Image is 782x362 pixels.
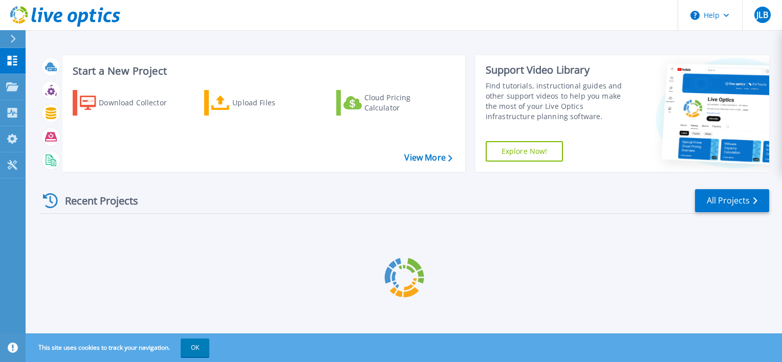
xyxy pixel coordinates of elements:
[73,65,452,77] h3: Start a New Project
[364,93,446,113] div: Cloud Pricing Calculator
[39,188,152,213] div: Recent Projects
[73,90,187,116] a: Download Collector
[486,81,633,122] div: Find tutorials, instructional guides and other support videos to help you make the most of your L...
[336,90,450,116] a: Cloud Pricing Calculator
[756,11,768,19] span: JLB
[404,153,452,163] a: View More
[486,141,563,162] a: Explore Now!
[232,93,314,113] div: Upload Files
[695,189,769,212] a: All Projects
[204,90,318,116] a: Upload Files
[28,338,209,357] span: This site uses cookies to track your navigation.
[99,93,181,113] div: Download Collector
[486,63,633,77] div: Support Video Library
[181,338,209,357] button: OK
